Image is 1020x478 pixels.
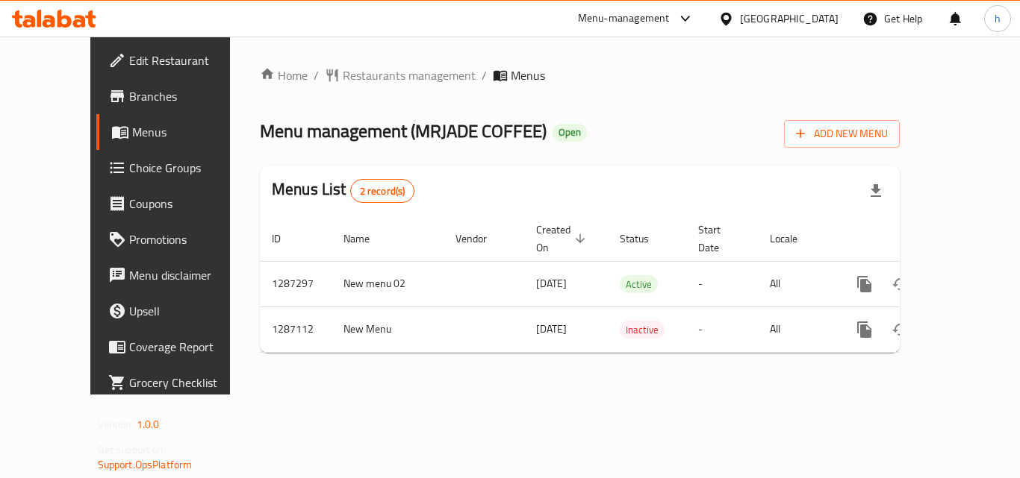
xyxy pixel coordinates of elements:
a: Coupons [96,186,261,221]
span: Branches [129,87,249,105]
span: Status [620,230,668,248]
td: - [686,261,758,306]
span: Upsell [129,302,249,320]
nav: breadcrumb [260,66,900,84]
span: 1.0.0 [137,415,160,434]
a: Edit Restaurant [96,43,261,78]
span: Restaurants management [343,66,476,84]
span: Version: [98,415,134,434]
a: Upsell [96,293,261,329]
a: Grocery Checklist [96,365,261,400]
button: Add New Menu [784,120,900,148]
button: more [847,312,883,348]
span: Menus [511,66,545,84]
td: All [758,261,835,306]
button: Change Status [883,312,918,348]
span: Coupons [129,195,249,213]
div: Total records count [350,179,415,203]
a: Choice Groups [96,150,261,186]
a: Branches [96,78,261,114]
a: Promotions [96,221,261,257]
td: New Menu [332,306,444,352]
a: Menus [96,114,261,150]
span: h [995,10,1001,27]
a: Restaurants management [325,66,476,84]
span: Choice Groups [129,159,249,177]
span: Menus [132,123,249,141]
table: enhanced table [260,216,1002,353]
td: All [758,306,835,352]
li: / [314,66,319,84]
span: Active [620,276,658,293]
div: Inactive [620,321,665,339]
span: Promotions [129,230,249,248]
div: [GEOGRAPHIC_DATA] [740,10,839,27]
div: Export file [858,173,894,209]
td: New menu 02 [332,261,444,306]
div: Menu-management [578,10,670,28]
span: [DATE] [536,274,567,293]
span: Vendor [455,230,506,248]
li: / [482,66,487,84]
h2: Menus List [272,178,414,203]
span: ID [272,230,300,248]
button: more [847,266,883,302]
span: Menu management ( MRJADE COFFEE ) [260,114,547,148]
button: Change Status [883,266,918,302]
span: Add New Menu [796,125,888,143]
span: Grocery Checklist [129,374,249,391]
span: Inactive [620,321,665,339]
a: Home [260,66,308,84]
td: 1287112 [260,306,332,352]
span: Created On [536,221,590,257]
span: Edit Restaurant [129,51,249,69]
span: Locale [770,230,817,248]
span: Menu disclaimer [129,266,249,284]
span: Name [343,230,389,248]
td: - [686,306,758,352]
a: Coverage Report [96,329,261,365]
span: Start Date [698,221,740,257]
td: 1287297 [260,261,332,306]
span: Coverage Report [129,338,249,356]
th: Actions [835,216,1002,262]
span: Get support on: [98,440,167,459]
a: Support.OpsPlatform [98,455,193,474]
span: 2 record(s) [351,184,414,198]
span: Open [553,126,587,139]
div: Open [553,124,587,142]
span: [DATE] [536,319,567,339]
a: Menu disclaimer [96,257,261,293]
